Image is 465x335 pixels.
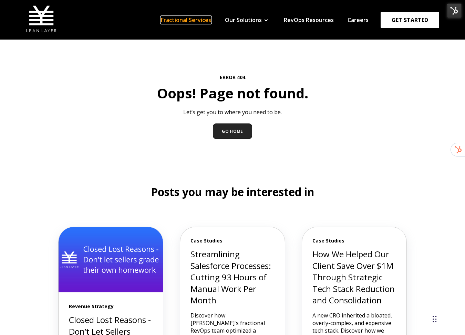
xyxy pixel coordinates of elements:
[50,108,415,116] p: Let’s get you to where you need to be.
[381,12,439,28] a: GET STARTED
[190,237,274,244] span: Case Studies
[190,248,271,306] a: Streamlining Salesforce Processes: Cutting 93 Hours of Manual Work Per Month
[50,84,415,103] h1: Oops! Page not found.
[447,3,462,18] img: HubSpot Tools Menu Toggle
[433,309,437,329] div: Drag
[50,184,415,200] h2: Posts you may be interested in
[225,16,262,24] a: Our Solutions
[348,16,369,24] a: Careers
[311,58,465,335] iframe: Chat Widget
[26,3,57,34] img: Lean Layer Logo
[213,123,252,139] a: GO HOME
[69,303,153,310] span: Revenue Strategy
[161,16,211,24] a: Fractional Services
[284,16,334,24] a: RevOps Resources
[154,16,375,24] div: Navigation Menu
[50,74,415,81] span: ERROR 404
